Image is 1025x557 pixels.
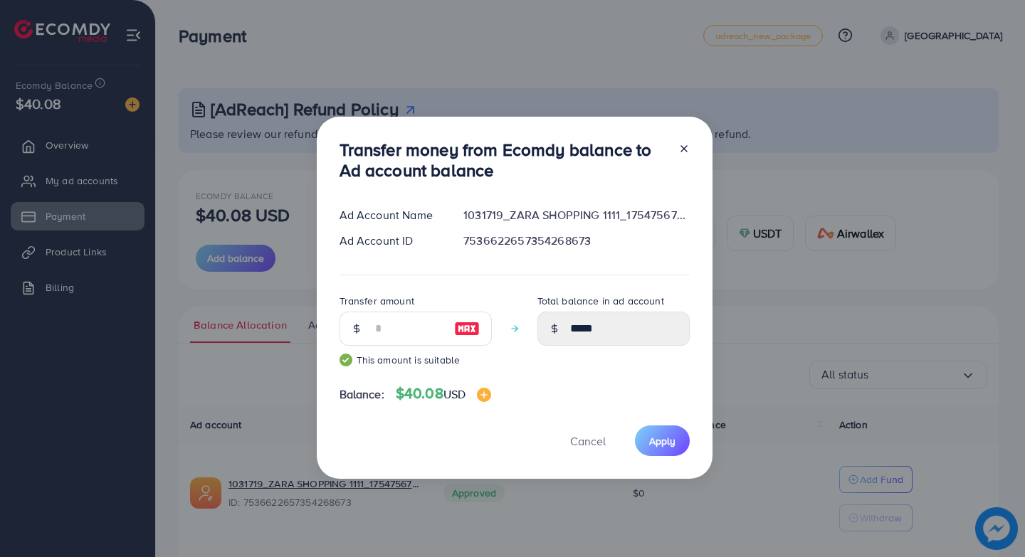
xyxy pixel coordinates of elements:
span: USD [443,386,466,402]
h4: $40.08 [396,385,491,403]
button: Cancel [552,425,624,456]
small: This amount is suitable [340,353,492,367]
div: Ad Account ID [328,233,453,249]
div: 7536622657354268673 [452,233,700,249]
img: image [454,320,480,337]
img: image [477,388,491,402]
label: Transfer amount [340,294,414,308]
label: Total balance in ad account [537,294,664,308]
span: Balance: [340,386,384,403]
span: Cancel [570,433,606,449]
button: Apply [635,425,690,456]
img: guide [340,354,352,366]
div: 1031719_ZARA SHOPPING 1111_1754756746391 [452,207,700,223]
h3: Transfer money from Ecomdy balance to Ad account balance [340,139,667,181]
span: Apply [649,434,676,448]
div: Ad Account Name [328,207,453,223]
